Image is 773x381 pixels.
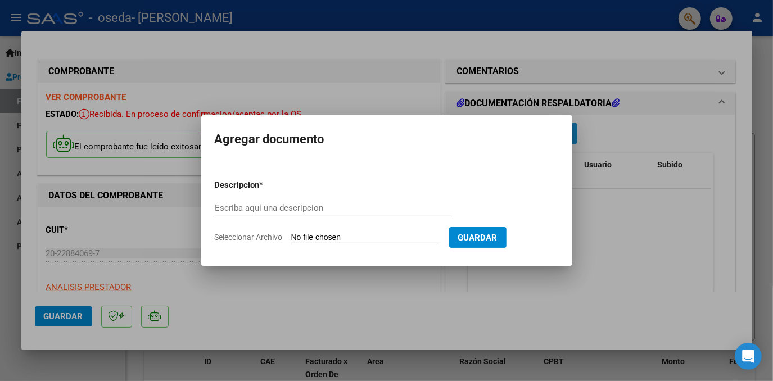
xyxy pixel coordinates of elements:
[215,179,318,192] p: Descripcion
[458,233,498,243] span: Guardar
[449,227,507,248] button: Guardar
[735,343,762,370] div: Open Intercom Messenger
[215,233,283,242] span: Seleccionar Archivo
[215,129,559,150] h2: Agregar documento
